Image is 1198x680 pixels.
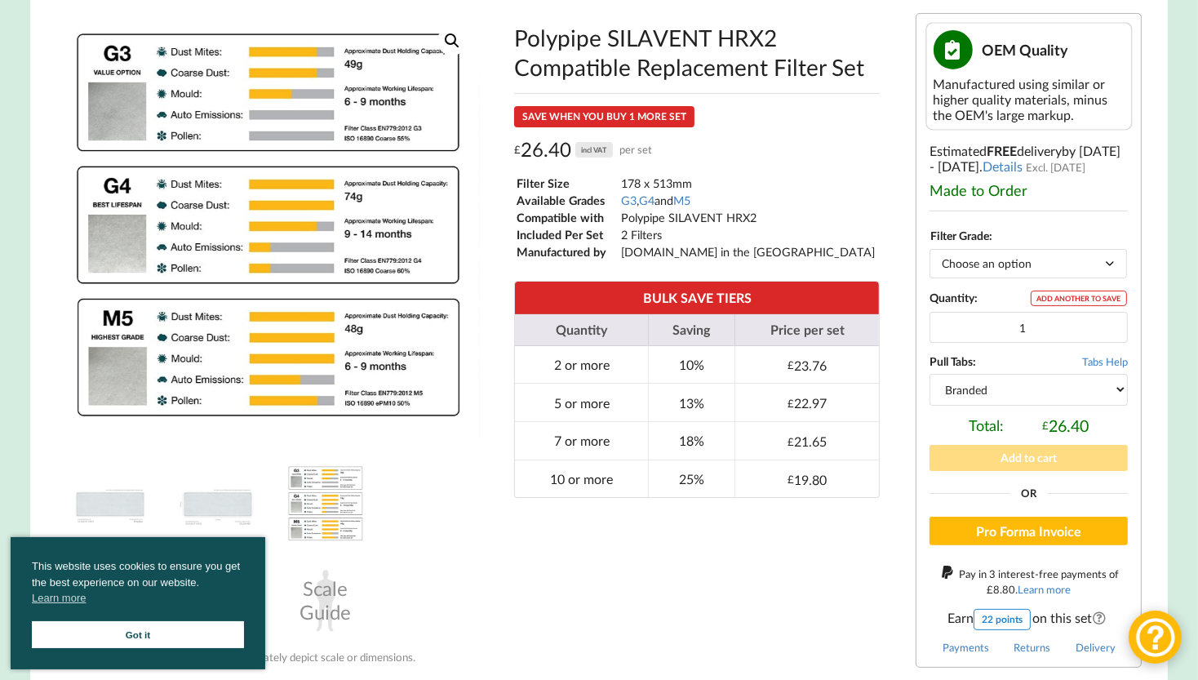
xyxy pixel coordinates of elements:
[734,314,880,346] th: Price per set
[983,158,1023,174] a: Details
[987,143,1017,158] b: FREE
[930,445,1128,470] button: Add to cart
[32,621,244,648] a: Got it cookie
[1018,583,1071,596] a: Learn more
[1076,641,1116,654] a: Delivery
[788,395,827,411] div: 22.97
[56,651,480,664] div: Product photos may not accurately depict scale or dimensions.
[515,314,648,346] th: Quantity
[11,537,265,669] div: cookieconsent
[620,244,876,260] td: [DOMAIN_NAME] in the [GEOGRAPHIC_DATA]
[1031,291,1127,306] div: ADD ANOTHER TO SAVE
[620,210,876,225] td: Polypipe SILAVENT HRX2
[788,397,794,410] span: £
[575,142,613,158] div: incl VAT
[620,176,876,191] td: 178 x 513mm
[648,314,734,346] th: Saving
[788,433,827,449] div: 21.65
[648,460,734,498] td: 25%
[1014,641,1050,654] a: Returns
[788,472,827,487] div: 19.80
[788,358,827,373] div: 23.76
[620,193,876,208] td: , and
[930,354,976,368] b: Pull Tabs:
[987,583,1015,596] div: 8.80
[516,227,618,242] td: Included Per Set
[515,282,879,313] th: BULK SAVE TIERS
[515,346,648,384] td: 2 or more
[959,567,1119,596] span: Pay in 3 interest-free payments of .
[515,460,648,498] td: 10 or more
[916,13,1142,668] div: Estimated delivery .
[515,421,648,460] td: 7 or more
[437,26,467,56] a: View full-screen image gallery
[788,473,794,486] span: £
[934,76,1125,122] div: Manufactured using similar or higher quality materials, minus the OEM's large markup.
[1043,416,1089,435] div: 26.40
[930,517,1128,546] button: Pro Forma Invoice
[514,137,521,162] span: £
[1082,355,1128,368] span: Tabs Help
[983,41,1069,59] span: OEM Quality
[648,421,734,460] td: 18%
[69,463,151,544] img: Polypipe Silavent HRX2 Compatible MVHR Filter Replacement Set from MVHR.shop
[788,435,794,448] span: £
[648,383,734,421] td: 13%
[620,227,876,242] td: 2 Filters
[930,488,1128,499] div: Or
[943,641,989,654] a: Payments
[514,137,652,162] div: 26.40
[32,590,86,607] a: cookies - Learn more
[788,358,794,371] span: £
[673,193,690,207] a: M5
[516,176,618,191] td: Filter Size
[515,383,648,421] td: 5 or more
[648,346,734,384] td: 10%
[514,23,880,82] h1: Polypipe SILAVENT HRX2 Compatible Replacement Filter Set
[930,143,1120,174] span: by [DATE] - [DATE]
[516,210,618,225] td: Compatible with
[516,193,618,208] td: Available Grades
[974,609,1031,630] div: 22 points
[930,229,989,242] label: Filter Grade
[930,312,1128,343] input: Product quantity
[1026,161,1085,174] span: Excl. [DATE]
[969,416,1004,435] span: Total:
[621,193,637,207] a: G3
[930,609,1128,630] span: Earn on this set
[32,558,244,611] span: This website uses cookies to ensure you get the best experience on our website.
[516,244,618,260] td: Manufactured by
[930,181,1128,199] div: Made to Order
[987,583,993,596] span: £
[177,463,259,544] img: Dimensions and Filter Grade of the Polypipe Silavent HRX2 Compatible MVHR Filter Replacement Set ...
[514,106,694,127] div: SAVE WHEN YOU BUY 1 MORE SET
[285,463,366,544] img: A Table showing a comparison between G3, G4 and M5 for MVHR Filters and their efficiency at captu...
[1043,419,1049,432] span: £
[639,193,654,207] a: G4
[285,560,366,642] div: Scale Guide
[619,137,652,162] span: per set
